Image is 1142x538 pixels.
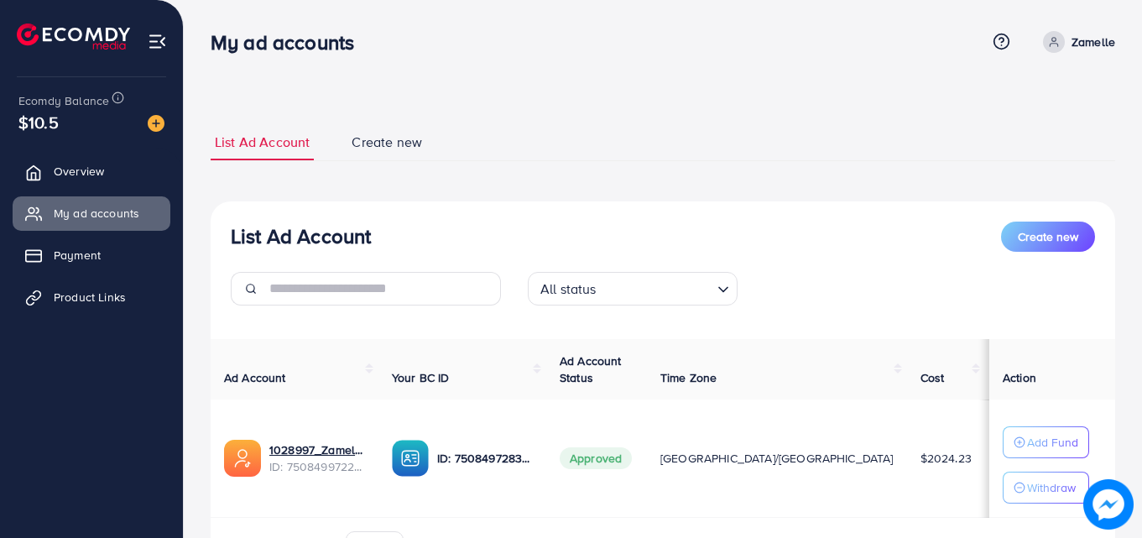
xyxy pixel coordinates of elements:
p: Withdraw [1027,478,1076,498]
span: List Ad Account [215,133,310,152]
span: My ad accounts [54,205,139,222]
img: ic-ba-acc.ded83a64.svg [392,440,429,477]
a: My ad accounts [13,196,170,230]
span: [GEOGRAPHIC_DATA]/[GEOGRAPHIC_DATA] [660,450,894,467]
div: <span class='underline'>1028997_Zamelle Pakistan_1748208831279</span></br>7508499722077192209 [269,441,365,476]
span: Overview [54,163,104,180]
span: All status [537,277,600,301]
span: Ad Account Status [560,353,622,386]
a: Zamelle [1036,31,1115,53]
button: Create new [1001,222,1095,252]
span: Action [1003,369,1036,386]
span: ID: 7508499722077192209 [269,458,365,475]
a: Payment [13,238,170,272]
p: Add Fund [1027,432,1078,452]
span: Ad Account [224,369,286,386]
button: Withdraw [1003,472,1089,504]
p: ID: 7508497283386933255 [437,448,533,468]
a: Overview [13,154,170,188]
div: Search for option [528,272,738,306]
input: Search for option [602,274,711,301]
img: logo [17,24,130,50]
img: ic-ads-acc.e4c84228.svg [224,440,261,477]
button: Add Fund [1003,426,1089,458]
span: Payment [54,247,101,264]
img: image [1083,479,1134,530]
h3: List Ad Account [231,224,371,248]
span: $2024.23 [920,450,972,467]
span: $10.5 [18,110,59,134]
h3: My ad accounts [211,30,368,55]
p: Zamelle [1072,32,1115,52]
span: Ecomdy Balance [18,92,109,109]
span: Product Links [54,289,126,306]
span: Time Zone [660,369,717,386]
img: menu [148,32,167,51]
a: 1028997_Zamelle Pakistan_1748208831279 [269,441,365,458]
img: image [148,115,164,132]
a: Product Links [13,280,170,314]
span: Create new [1018,228,1078,245]
span: Create new [352,133,422,152]
span: Your BC ID [392,369,450,386]
span: Approved [560,447,632,469]
span: Cost [920,369,945,386]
